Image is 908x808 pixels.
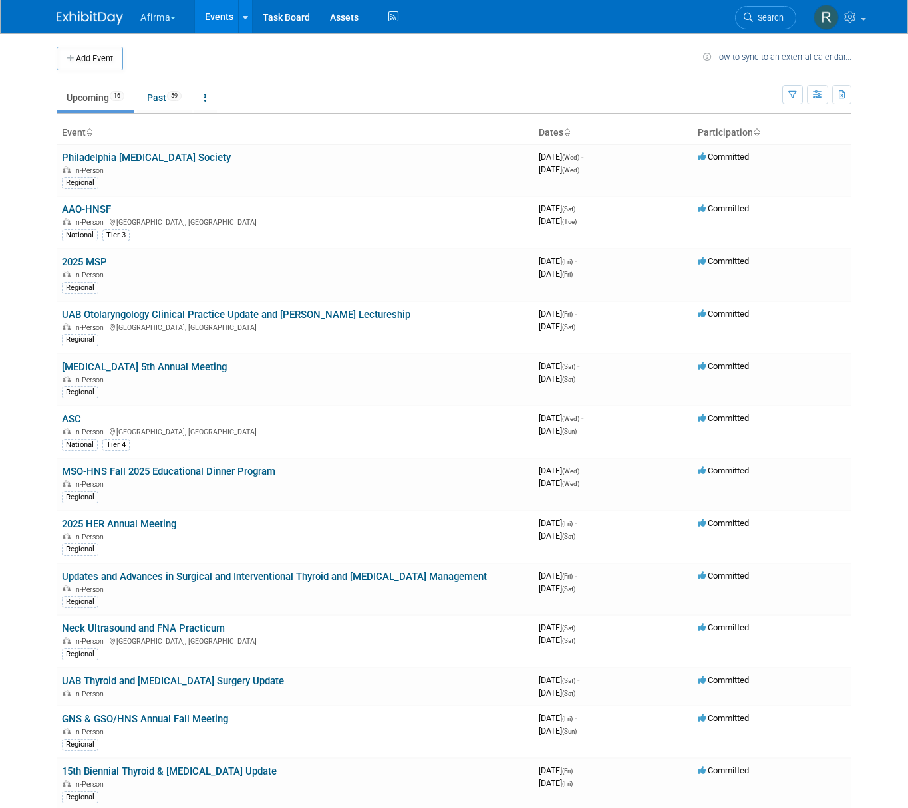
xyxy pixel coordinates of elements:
div: [GEOGRAPHIC_DATA], [GEOGRAPHIC_DATA] [62,426,528,436]
span: (Fri) [562,258,573,265]
div: Regional [62,543,98,555]
div: Regional [62,334,98,346]
span: Committed [698,518,749,528]
span: [DATE] [539,269,573,279]
a: [MEDICAL_DATA] 5th Annual Meeting [62,361,227,373]
span: Committed [698,765,749,775]
span: - [575,309,577,319]
a: UAB Otolaryngology Clinical Practice Update and [PERSON_NAME] Lectureship [62,309,410,321]
span: - [581,413,583,423]
img: In-Person Event [63,480,71,487]
span: (Wed) [562,468,579,475]
a: AAO-HNSF [62,203,111,215]
span: [DATE] [539,478,579,488]
span: Committed [698,309,749,319]
a: Sort by Start Date [563,127,570,138]
span: (Wed) [562,166,579,174]
div: Regional [62,739,98,751]
span: Committed [698,256,749,266]
span: [DATE] [539,675,579,685]
div: National [62,439,98,451]
span: Committed [698,622,749,632]
span: [DATE] [539,688,575,698]
span: Committed [698,413,749,423]
img: ExhibitDay [57,11,123,25]
span: Committed [698,466,749,475]
span: [DATE] [539,466,583,475]
span: (Sat) [562,677,575,684]
span: In-Person [74,637,108,646]
span: [DATE] [539,583,575,593]
a: 2025 MSP [62,256,107,268]
span: - [577,675,579,685]
span: [DATE] [539,256,577,266]
span: (Sat) [562,637,575,644]
span: (Tue) [562,218,577,225]
span: In-Person [74,690,108,698]
div: Regional [62,648,98,660]
img: In-Person Event [63,585,71,592]
span: In-Person [74,585,108,594]
span: [DATE] [539,571,577,581]
span: Committed [698,675,749,685]
span: [DATE] [539,309,577,319]
img: In-Person Event [63,218,71,225]
div: Regional [62,386,98,398]
span: (Sat) [562,363,575,370]
span: - [575,518,577,528]
span: (Sat) [562,533,575,540]
img: In-Person Event [63,780,71,787]
img: In-Person Event [63,637,71,644]
a: Past59 [137,85,192,110]
span: (Fri) [562,715,573,722]
span: (Sun) [562,728,577,735]
span: [DATE] [539,765,577,775]
th: Event [57,122,533,144]
span: - [577,203,579,213]
div: Regional [62,282,98,294]
span: (Wed) [562,154,579,161]
span: (Fri) [562,271,573,278]
span: (Sat) [562,690,575,697]
div: Regional [62,791,98,803]
button: Add Event [57,47,123,70]
span: [DATE] [539,778,573,788]
span: (Sat) [562,376,575,383]
span: - [581,152,583,162]
span: Committed [698,571,749,581]
span: (Sun) [562,428,577,435]
a: Updates and Advances in Surgical and Interventional Thyroid and [MEDICAL_DATA] Management [62,571,487,583]
div: [GEOGRAPHIC_DATA], [GEOGRAPHIC_DATA] [62,321,528,332]
a: Sort by Event Name [86,127,92,138]
div: Regional [62,491,98,503]
span: [DATE] [539,413,583,423]
span: In-Person [74,271,108,279]
span: Committed [698,203,749,213]
span: [DATE] [539,726,577,736]
span: (Fri) [562,311,573,318]
span: [DATE] [539,164,579,174]
a: Neck Ultrasound and FNA Practicum [62,622,225,634]
div: [GEOGRAPHIC_DATA], [GEOGRAPHIC_DATA] [62,216,528,227]
span: 59 [167,91,182,101]
img: In-Person Event [63,376,71,382]
span: - [575,765,577,775]
span: Committed [698,361,749,371]
span: Committed [698,713,749,723]
img: In-Person Event [63,533,71,539]
th: Dates [533,122,692,144]
span: In-Person [74,323,108,332]
span: - [581,466,583,475]
div: Tier 4 [102,439,130,451]
img: In-Person Event [63,690,71,696]
span: (Sat) [562,205,575,213]
span: Search [753,13,784,23]
span: [DATE] [539,622,579,632]
a: Search [735,6,796,29]
div: [GEOGRAPHIC_DATA], [GEOGRAPHIC_DATA] [62,635,528,646]
span: [DATE] [539,713,577,723]
img: Randi LeBoyer [814,5,839,30]
span: [DATE] [539,426,577,436]
span: [DATE] [539,361,579,371]
span: - [577,622,579,632]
